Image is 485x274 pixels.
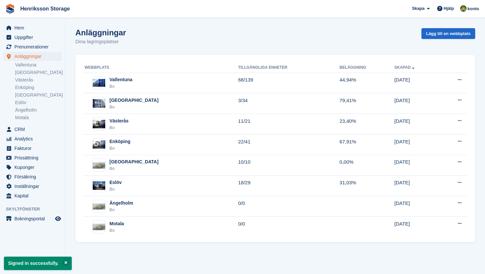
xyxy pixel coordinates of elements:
a: menu [3,153,62,162]
th: Webbplats [83,63,238,73]
td: 22/41 [238,135,339,155]
img: Bild av webbplatsen Ängelholm [93,203,105,210]
img: Bild av webbplatsen Enköping [93,140,105,149]
span: Analytics [14,134,54,143]
span: Inställningar [14,182,54,191]
a: Västerås [15,77,62,83]
span: Kapital [14,191,54,200]
td: 0/0 [238,196,339,217]
a: menu [3,144,62,153]
img: Bild av webbplatsen Kristianstad [93,162,105,169]
div: Enköping [109,138,130,145]
span: Försäkring [14,172,54,181]
span: Prissättning [14,153,54,162]
div: Eslöv [109,179,122,186]
div: Bo [109,227,124,234]
a: menu [3,33,62,42]
td: 23,40% [339,114,394,135]
div: Bo [109,104,159,110]
td: 67,91% [339,135,394,155]
a: Förhandsgranska butik [54,215,62,223]
td: 0/0 [238,217,339,237]
img: Bild av webbplatsen Eslöv [93,181,105,190]
div: Västerås [109,118,128,124]
span: Hjälp [444,5,454,12]
a: Eslöv [15,100,62,106]
div: Bo [109,83,132,90]
a: [GEOGRAPHIC_DATA] [15,92,62,98]
a: Motala [15,115,62,121]
td: [DATE] [395,175,439,196]
a: menu [3,42,62,51]
div: Bo [109,165,159,172]
a: menu [3,182,62,191]
td: 68/139 [238,73,339,93]
a: Enköping [15,84,62,91]
td: 31,03% [339,175,394,196]
th: Beläggning [339,63,394,73]
td: 0,00% [339,155,394,175]
div: Bo [109,207,133,213]
td: 3/34 [238,93,339,114]
p: Signed in successfully. [4,257,72,270]
td: 79,41% [339,93,394,114]
div: Bo [109,124,128,131]
a: menu [3,163,62,172]
span: Uppgifter [14,33,54,42]
span: Fakturor [14,144,54,153]
div: Bo [109,145,130,152]
a: menu [3,191,62,200]
a: Vallentuna [15,62,62,68]
a: meny [3,214,62,223]
td: 44,94% [339,73,394,93]
td: [DATE] [395,73,439,93]
div: [GEOGRAPHIC_DATA] [109,97,159,104]
td: 11/21 [238,114,339,135]
span: Kuponger [14,163,54,172]
a: menu [3,134,62,143]
th: Tillgängliga enheter [238,63,339,73]
div: Bo [109,186,122,192]
span: Skyltfönster [6,206,65,212]
img: Bild av webbplatsen Motala [93,223,105,230]
a: menu [3,125,62,134]
a: menu [3,52,62,61]
img: stora-icon-8386f47178a22dfd0bd8f6a31ec36ba5ce8667c1dd55bd0f319d3a0aa187defe.svg [5,4,15,14]
span: Prenumerationer [14,42,54,51]
div: Motala [109,220,124,227]
td: [DATE] [395,155,439,175]
span: CRM [14,125,54,134]
img: Bild av webbplatsen Vallentuna [93,79,105,87]
a: Ängelholm [15,107,62,113]
a: [GEOGRAPHIC_DATA] [15,69,62,76]
div: Vallentuna [109,76,132,83]
span: konto [468,6,479,12]
span: Skapa [412,5,424,12]
td: 18/29 [238,175,339,196]
div: [GEOGRAPHIC_DATA] [109,158,159,165]
div: Ängelholm [109,200,133,207]
img: Bild av webbplatsen Halmstad [93,99,105,108]
td: [DATE] [395,196,439,217]
span: Hem [14,23,54,32]
p: Dina lagringsplatser [75,38,126,46]
a: Henriksson Storage [18,3,72,14]
h1: Anläggningar [75,28,126,37]
a: menu [3,172,62,181]
td: [DATE] [395,135,439,155]
img: Bild av webbplatsen Västerås [93,120,105,128]
span: Bokningsportal [14,214,54,223]
img: Sofie Abrahamsson [460,5,467,12]
td: 10/10 [238,155,339,175]
td: [DATE] [395,93,439,114]
td: [DATE] [395,217,439,237]
a: Lägg till en webbplats [421,28,475,39]
span: Anläggningar [14,52,54,61]
td: [DATE] [395,114,439,135]
a: Skapad [395,65,416,70]
a: menu [3,23,62,32]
